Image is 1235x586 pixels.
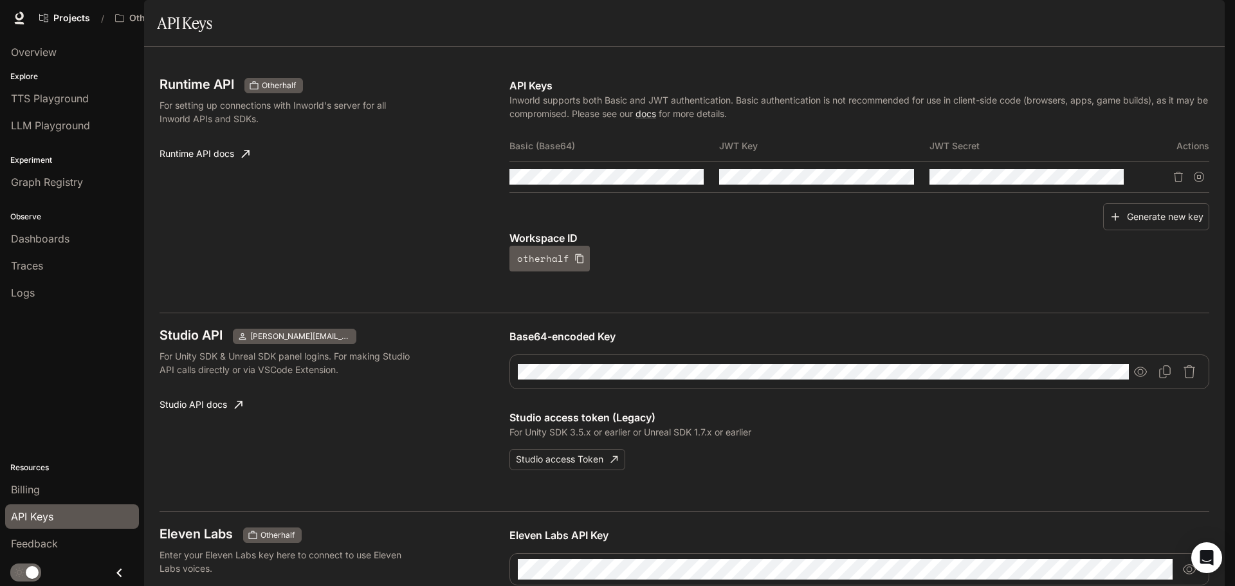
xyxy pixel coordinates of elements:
p: API Keys [509,78,1209,93]
a: Runtime API docs [154,141,255,167]
p: Enter your Eleven Labs key here to connect to use Eleven Labs voices. [160,548,414,575]
th: Basic (Base64) [509,131,719,161]
th: Actions [1139,131,1209,161]
p: Eleven Labs API Key [509,527,1209,543]
h3: Studio API [160,329,223,342]
p: Base64-encoded Key [509,329,1209,344]
button: Generate new key [1103,203,1209,231]
span: [PERSON_NAME][EMAIL_ADDRESS][DOMAIN_NAME] [245,331,354,342]
div: Open Intercom Messenger [1191,542,1222,573]
button: Studio access Token [509,449,625,470]
button: Delete API key [1168,167,1189,187]
p: Workspace ID [509,230,1209,246]
button: Copy Base64-encoded Key [1153,360,1176,383]
p: Studio access token (Legacy) [509,410,1209,425]
a: Go to projects [33,5,96,31]
p: For Unity SDK 3.5.x or earlier or Unreal SDK 1.7.x or earlier [509,425,1209,439]
h3: Eleven Labs [160,527,233,540]
button: Suspend API key [1189,167,1209,187]
p: For setting up connections with Inworld's server for all Inworld APIs and SDKs. [160,98,414,125]
div: These keys will apply to your current workspace only [244,78,303,93]
h3: Runtime API [160,78,234,91]
span: Otherhalf [257,80,301,91]
th: JWT Secret [929,131,1139,161]
span: Otherhalf [255,529,300,541]
button: otherhalf [509,246,590,271]
span: Projects [53,13,90,24]
a: docs [636,108,656,119]
h1: API Keys [157,10,212,36]
button: Open workspace menu [109,5,191,31]
div: / [96,12,109,25]
p: Inworld supports both Basic and JWT authentication. Basic authentication is not recommended for u... [509,93,1209,120]
div: This key applies to current user accounts [233,329,356,344]
th: JWT Key [719,131,929,161]
p: For Unity SDK & Unreal SDK panel logins. For making Studio API calls directly or via VSCode Exten... [160,349,414,376]
p: Otherhalf [129,13,171,24]
div: This key will apply to your current workspace only [243,527,302,543]
a: Studio API docs [154,392,248,417]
